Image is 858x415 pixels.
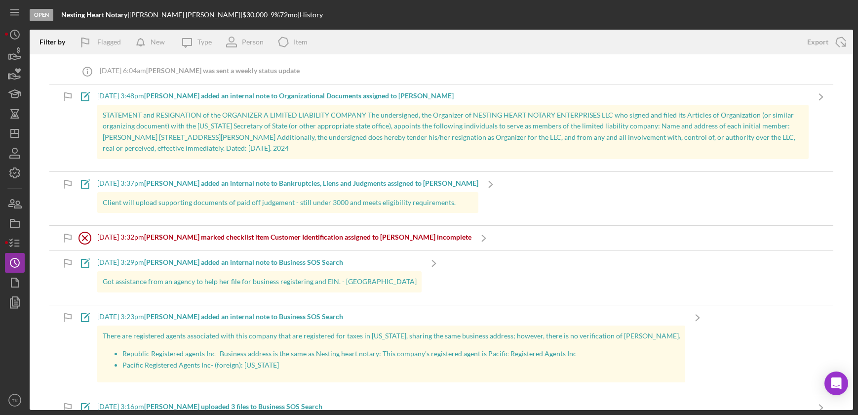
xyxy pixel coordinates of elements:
b: [PERSON_NAME] added an internal note to Bankruptcies, Liens and Judgments assigned to [PERSON_NAME] [144,179,478,187]
b: Nesting Heart Notary [61,10,127,19]
span: $30,000 [242,10,268,19]
p: STATEMENT and RESIGNATION of the ORGANIZER A LIMITED LIABILITY COMPANY The undersigned, the Organ... [103,110,804,154]
b: [PERSON_NAME] was sent a weekly status update [146,66,300,75]
a: [DATE] 3:37pm[PERSON_NAME] added an internal note to Bankruptcies, Liens and Judgments assigned t... [73,172,503,225]
p: Got assistance from an agency to help her file for business registering and EIN. - [GEOGRAPHIC_DATA] [103,276,417,287]
div: Open Intercom Messenger [824,372,848,395]
div: 72 mo [280,11,298,19]
b: [PERSON_NAME] marked checklist item Customer Identification assigned to [PERSON_NAME] incomplete [144,233,471,241]
div: 9 % [271,11,280,19]
button: New [131,32,175,52]
div: Open [30,9,53,21]
div: [DATE] 3:29pm [97,258,422,266]
div: Export [807,32,828,52]
p: Client will upload supporting documents of paid off judgement - still under 3000 and meets eligib... [103,197,473,208]
div: [PERSON_NAME] [PERSON_NAME] | [129,11,242,19]
div: New [151,32,165,52]
div: [DATE] 3:32pm [97,233,471,241]
text: TK [12,398,18,403]
button: Export [797,32,853,52]
b: [PERSON_NAME] uploaded 3 files to Business SOS Search [144,402,322,411]
p: Pacific Registered Agents Inc- (foreign): [US_STATE] [122,360,680,371]
div: [DATE] 3:37pm [97,179,478,187]
div: Filter by [39,38,73,46]
div: [DATE] 6:04am [100,67,300,75]
div: | History [298,11,323,19]
div: Flagged [97,32,121,52]
div: [DATE] 3:23pm [97,313,685,321]
div: Person [242,38,264,46]
button: Flagged [73,32,131,52]
b: [PERSON_NAME] added an internal note to Business SOS Search [144,258,343,266]
a: [DATE] 3:29pm[PERSON_NAME] added an internal note to Business SOS SearchGot assistance from an ag... [73,251,446,304]
p: Republic Registered agents Inc -Business address is the same as Nesting heart notary: This compan... [122,348,680,359]
b: [PERSON_NAME] added an internal note to Business SOS Search [144,312,343,321]
a: [DATE] 3:23pm[PERSON_NAME] added an internal note to Business SOS SearchThere are registered agen... [73,305,710,395]
div: Type [197,38,212,46]
b: [PERSON_NAME] added an internal note to Organizational Documents assigned to [PERSON_NAME] [144,91,454,100]
div: Item [294,38,308,46]
a: [DATE] 3:48pm[PERSON_NAME] added an internal note to Organizational Documents assigned to [PERSON... [73,84,833,171]
div: | [61,11,129,19]
a: [DATE] 3:32pm[PERSON_NAME] marked checklist item Customer Identification assigned to [PERSON_NAME... [73,226,496,250]
button: TK [5,390,25,410]
div: [DATE] 3:48pm [97,92,809,100]
p: There are registered agents associated with this company that are registered for taxes in [US_STA... [103,331,680,341]
div: [DATE] 3:16pm [97,403,809,411]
